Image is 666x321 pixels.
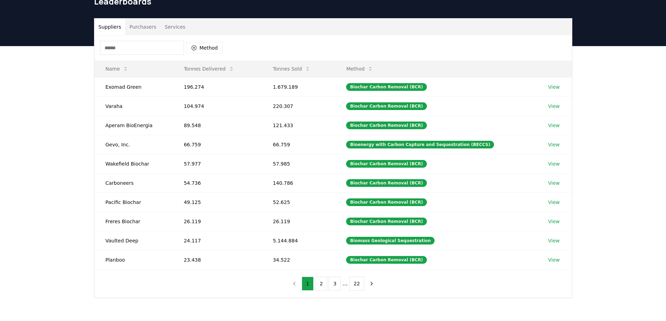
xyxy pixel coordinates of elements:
[548,160,560,167] a: View
[548,180,560,187] a: View
[262,231,335,250] td: 5.144.884
[94,192,173,212] td: Pacific Biochar
[94,173,173,192] td: Carboneers
[329,277,341,291] button: 3
[346,256,427,264] div: Biochar Carbon Removal (BCR)
[173,77,262,96] td: 196.274
[262,135,335,154] td: 66.759
[173,231,262,250] td: 24.117
[349,277,365,291] button: 22
[262,116,335,135] td: 121.433
[94,77,173,96] td: Exomad Green
[173,173,262,192] td: 54.736
[160,19,189,35] button: Services
[548,141,560,148] a: View
[125,19,160,35] button: Purchasers
[346,198,427,206] div: Biochar Carbon Removal (BCR)
[262,173,335,192] td: 140.786
[548,83,560,90] a: View
[178,62,240,76] button: Tonnes Delivered
[173,116,262,135] td: 89.548
[262,250,335,269] td: 34.522
[94,250,173,269] td: Planboo
[173,96,262,116] td: 104.974
[346,141,494,148] div: Bioenergy with Carbon Capture and Sequestration (BECCS)
[346,179,427,187] div: Biochar Carbon Removal (BCR)
[94,96,173,116] td: Varaha
[548,103,560,110] a: View
[267,62,316,76] button: Tonnes Sold
[342,279,348,288] li: ...
[94,212,173,231] td: Freres Biochar
[262,212,335,231] td: 26.119
[346,160,427,168] div: Biochar Carbon Removal (BCR)
[94,135,173,154] td: Gevo, Inc.
[94,116,173,135] td: Aperam BioEnergia
[173,192,262,212] td: 49.125
[94,19,126,35] button: Suppliers
[302,277,314,291] button: 1
[346,83,427,91] div: Biochar Carbon Removal (BCR)
[173,154,262,173] td: 57.977
[315,277,327,291] button: 2
[341,62,379,76] button: Method
[548,256,560,263] a: View
[100,62,134,76] button: Name
[346,237,435,245] div: Biomass Geological Sequestration
[548,199,560,206] a: View
[262,154,335,173] td: 57.985
[262,96,335,116] td: 220.307
[346,122,427,129] div: Biochar Carbon Removal (BCR)
[173,250,262,269] td: 23.438
[173,212,262,231] td: 26.119
[94,154,173,173] td: Wakefield Biochar
[548,122,560,129] a: View
[94,231,173,250] td: Vaulted Deep
[173,135,262,154] td: 66.759
[346,218,427,225] div: Biochar Carbon Removal (BCR)
[548,237,560,244] a: View
[366,277,378,291] button: next page
[346,102,427,110] div: Biochar Carbon Removal (BCR)
[548,218,560,225] a: View
[262,192,335,212] td: 52.625
[187,42,223,53] button: Method
[262,77,335,96] td: 1.679.189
